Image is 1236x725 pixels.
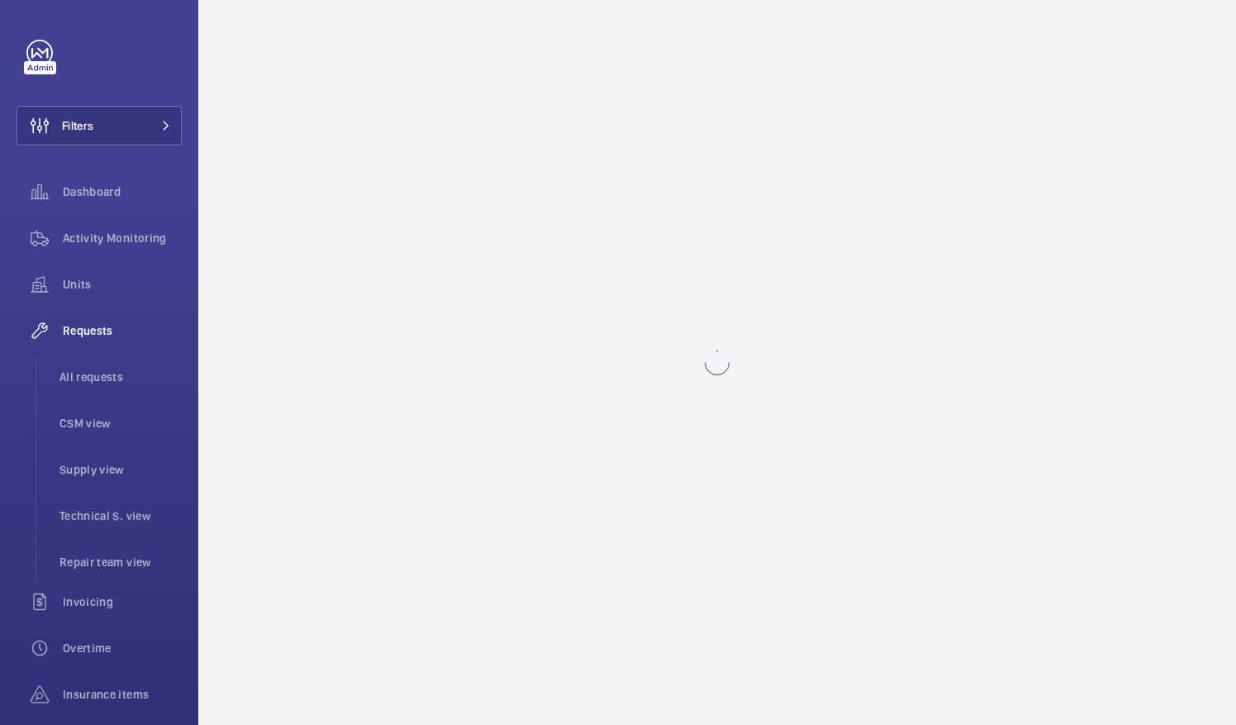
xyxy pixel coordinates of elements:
span: Technical S. view [59,508,182,524]
span: All requests [59,369,182,385]
span: CSM view [59,415,182,432]
span: Invoicing [63,594,182,610]
span: Overtime [63,640,182,656]
button: Filters [17,106,182,145]
span: Repair team view [59,554,182,570]
span: Insurance items [63,686,182,703]
span: Supply view [59,461,182,478]
span: Filters [62,117,93,134]
span: Activity Monitoring [63,230,182,246]
span: Units [63,276,182,293]
span: Dashboard [63,184,182,200]
span: Requests [63,322,182,339]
